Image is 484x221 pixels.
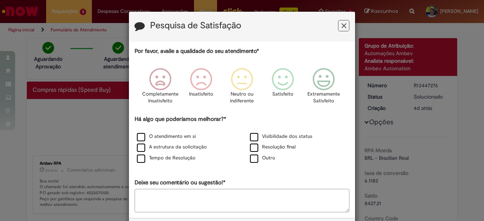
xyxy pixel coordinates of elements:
div: Extremamente Satisfeito [304,62,343,114]
label: A estrutura da solicitação [137,144,207,151]
div: Satisfeito [264,62,302,114]
label: Resolução final [250,144,296,151]
p: Neutro ou indiferente [228,91,256,105]
label: Deixe seu comentário ou sugestão!* [135,179,225,187]
div: Insatisfeito [182,62,220,114]
p: Insatisfeito [189,91,213,98]
p: Extremamente Satisfeito [307,91,340,105]
label: Por favor, avalie a qualidade do seu atendimento* [135,47,259,55]
label: Tempo de Resolução [137,155,195,162]
label: Visibilidade dos status [250,133,312,140]
label: Outro [250,155,275,162]
div: Neutro ou indiferente [223,62,261,114]
label: Pesquisa de Satisfação [150,21,241,31]
div: Há algo que poderíamos melhorar?* [135,115,349,164]
label: O atendimento em si [137,133,196,140]
p: Satisfeito [272,91,293,98]
p: Completamente Insatisfeito [142,91,178,105]
div: Completamente Insatisfeito [141,62,179,114]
